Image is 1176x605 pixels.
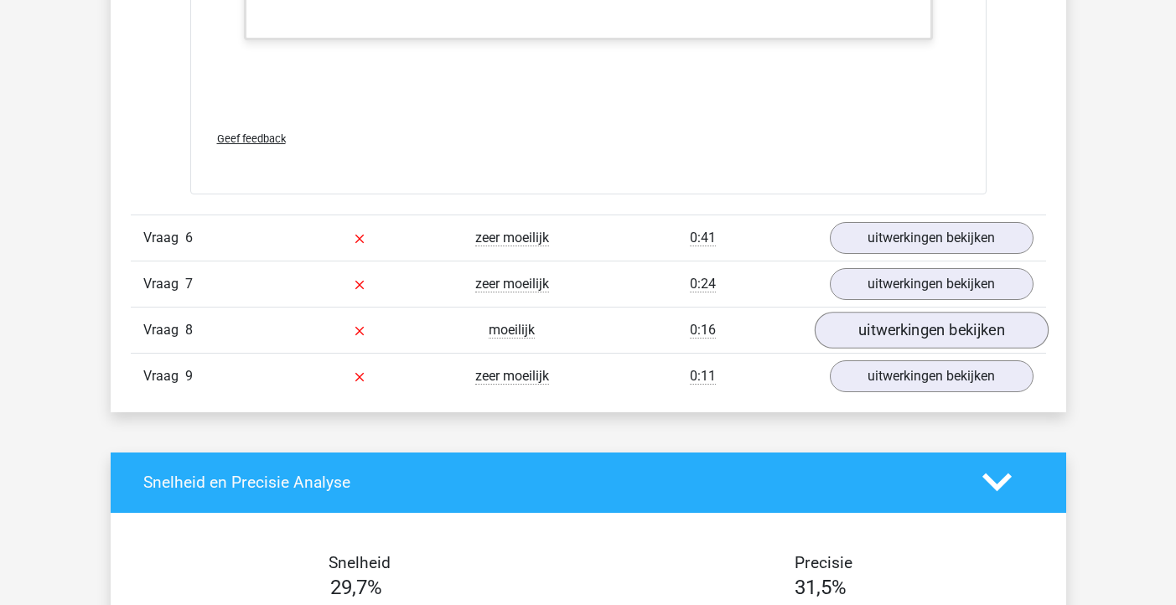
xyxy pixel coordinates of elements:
span: 29,7% [330,576,382,599]
span: Vraag [143,366,185,386]
span: 8 [185,322,193,338]
span: zeer moeilijk [475,230,549,246]
span: 0:11 [690,368,716,385]
span: 0:41 [690,230,716,246]
a: uitwerkingen bekijken [830,268,1034,300]
a: uitwerkingen bekijken [814,312,1048,349]
span: 7 [185,276,193,292]
span: Geef feedback [217,132,286,145]
h4: Snelheid en Precisie Analyse [143,473,957,492]
h4: Precisie [608,553,1040,572]
span: 0:24 [690,276,716,292]
h4: Snelheid [143,553,576,572]
a: uitwerkingen bekijken [830,222,1034,254]
span: 0:16 [690,322,716,339]
a: uitwerkingen bekijken [830,360,1034,392]
span: Vraag [143,228,185,248]
span: 31,5% [795,576,847,599]
span: 9 [185,368,193,384]
span: Vraag [143,274,185,294]
span: 6 [185,230,193,246]
span: zeer moeilijk [475,276,549,292]
span: Vraag [143,320,185,340]
span: moeilijk [489,322,535,339]
span: zeer moeilijk [475,368,549,385]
